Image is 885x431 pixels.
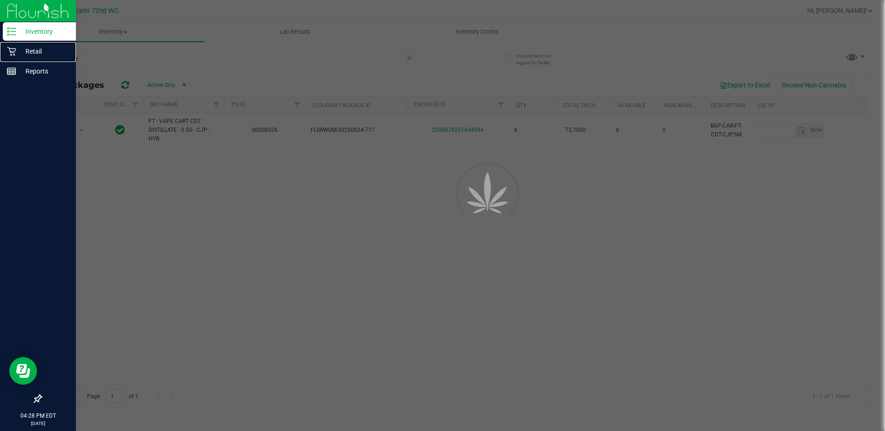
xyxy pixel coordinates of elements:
[16,66,72,77] p: Reports
[16,26,72,37] p: Inventory
[4,420,72,427] p: [DATE]
[4,412,72,420] p: 04:28 PM EDT
[7,27,16,36] inline-svg: Inventory
[7,67,16,76] inline-svg: Reports
[9,357,37,385] iframe: Resource center
[7,47,16,56] inline-svg: Retail
[16,46,72,57] p: Retail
